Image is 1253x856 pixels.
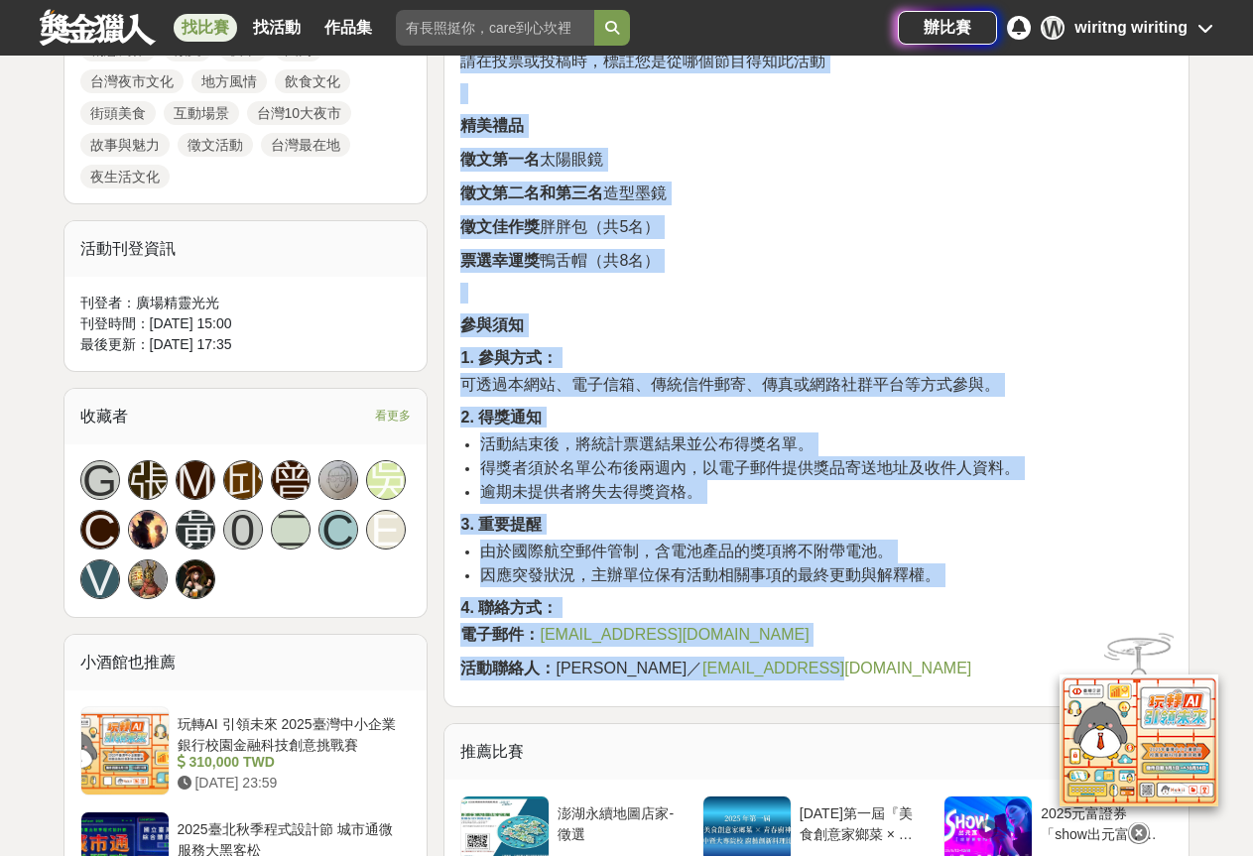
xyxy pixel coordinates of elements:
[1074,16,1188,40] div: wiritng wiriting
[480,566,940,583] span: 因應突發狀況，主辦單位保有活動相關事項的最終更動與解釋權。
[128,460,168,500] a: 張
[64,635,428,690] div: 小酒館也推薦
[460,218,540,235] strong: 徵文佳作獎
[191,69,267,93] a: 地方風情
[80,165,170,188] a: 夜生活文化
[223,510,263,550] a: 0
[460,151,540,168] strong: 徵文第一名
[80,133,170,157] a: 故事與魅力
[366,510,406,550] a: E
[80,101,156,125] a: 街頭美食
[460,184,603,201] strong: 徵文第二名和第三名
[366,460,406,500] a: 吳
[80,293,412,313] div: 刊登者： 廣場精靈光光
[460,349,558,366] strong: 1. 參與方式：
[702,661,971,676] a: [EMAIL_ADDRESS][DOMAIN_NAME]
[178,752,404,773] div: 310,000 TWD
[460,151,603,168] span: 太陽眼鏡
[1041,16,1065,40] div: W
[80,408,128,425] span: 收藏者
[178,714,404,752] div: 玩轉AI 引領未來 2025臺灣中小企業銀行校園金融科技創意挑戰賽
[540,626,809,643] span: [EMAIL_ADDRESS][DOMAIN_NAME]
[261,133,350,157] a: 台灣最在地
[80,334,412,355] div: 最後更新： [DATE] 17:35
[460,409,542,426] strong: 2. 得獎通知
[460,252,540,269] strong: 票選幸運獎
[164,101,239,125] a: 互動場景
[176,559,215,599] a: Avatar
[460,599,558,616] strong: 4. 聯絡方式：
[480,543,893,559] span: 由於國際航空郵件管制，含電池產品的獎項將不附帶電池。
[318,460,358,500] a: Avatar
[174,14,237,42] a: 找比賽
[460,316,524,333] strong: 參與須知
[316,14,380,42] a: 作品集
[128,510,168,550] a: Avatar
[396,10,594,46] input: 有長照挺你，care到心坎裡！青春出手，拍出照顧 影音徵件活動
[375,405,411,427] span: 看更多
[460,218,660,235] span: 胖胖包（共5名）
[223,460,263,500] a: 邱
[275,69,350,93] a: 飲食文化
[480,459,1020,476] span: 得獎者須於名單公布後兩週內，以電子郵件提供獎品寄送地址及收件人資料。
[480,483,702,500] span: 逾期未提供者將失去得獎資格。
[64,221,428,277] div: 活動刊登資訊
[460,184,667,201] span: 造型墨鏡
[898,11,997,45] a: 辦比賽
[460,660,702,676] span: [PERSON_NAME]／
[80,313,412,334] div: 刊登時間： [DATE] 15:00
[1060,674,1218,806] img: d2146d9a-e6f6-4337-9592-8cefde37ba6b.png
[800,803,924,841] div: [DATE]第一屆『美食創意家鄉菜 × 青春廚神』高中暨大專院校 廚藝創新料理比賽
[460,252,660,269] span: 鴨舌帽（共8名）
[247,101,352,125] a: 台灣10大夜市
[176,460,215,500] a: M
[540,627,809,643] a: [EMAIL_ADDRESS][DOMAIN_NAME]
[128,559,168,599] a: Avatar
[80,510,120,550] a: C
[129,511,167,549] img: Avatar
[318,510,358,550] a: C
[319,461,357,499] img: Avatar
[178,133,253,157] a: 徵文活動
[460,53,825,69] span: 請在投票或投稿時，標註您是從哪個節目得知此活動
[271,460,311,500] a: 曾
[480,435,814,452] span: 活動結束後，將統計票選結果並公布得獎名單。
[460,626,540,643] strong: 電子郵件：
[80,460,120,500] a: G
[177,560,214,598] img: Avatar
[460,376,1000,393] span: 可透過本網站、電子信箱、傳統信件郵寄、傳真或網路社群平台等方式參與。
[444,724,1189,780] div: 推薦比賽
[558,803,682,841] div: 澎湖永續地圖店家-徵選
[80,69,184,93] a: 台灣夜市文化
[176,510,215,550] a: 黃
[460,117,524,134] strong: 精美禮品
[129,560,167,598] img: Avatar
[702,660,971,676] span: [EMAIL_ADDRESS][DOMAIN_NAME]
[271,510,311,550] a: 二
[245,14,309,42] a: 找活動
[178,773,404,794] div: [DATE] 23:59
[460,516,542,533] strong: 3. 重要提醒
[460,660,556,676] strong: 活動聯絡人：
[80,706,412,795] a: 玩轉AI 引領未來 2025臺灣中小企業銀行校園金融科技創意挑戰賽 310,000 TWD [DATE] 23:59
[80,559,120,599] a: V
